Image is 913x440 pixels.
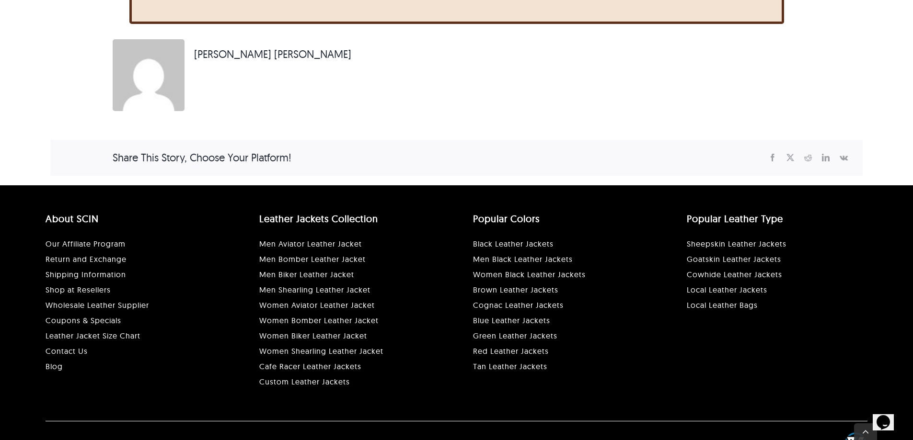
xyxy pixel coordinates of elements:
a: LinkedIn [817,151,835,164]
a: Tan Leather Jackets [473,361,547,371]
a: Women Aviator Leather Jacket [259,300,375,310]
a: Men Black Leather Jackets [473,254,573,264]
a: Green Leather Jackets [473,331,557,340]
h4: Share This Story, Choose Your Platform! [113,150,291,166]
a: Black Leather Jackets [473,239,554,248]
a: Popular Leather Type [687,213,783,225]
a: Leather Jackets Collection [259,213,378,225]
a: Facebook [764,151,782,164]
a: Women Biker Leather Jacket [259,331,367,340]
iframe: chat widget [873,402,903,430]
a: Coupons & Specials [46,316,121,325]
a: Reddit [799,151,817,164]
a: Blue Leather Jackets [473,316,550,325]
a: Sheepskin Leather Jackets [687,239,786,248]
a: Contact Us [46,346,88,356]
a: About SCIN [46,213,99,225]
a: Local Leather Jackets [687,285,767,294]
a: X [782,151,799,164]
a: Men Shearling Leather Jacket [259,285,370,294]
a: Popular Colors [473,213,540,225]
a: Leather Jacket Size Chart [46,331,140,340]
a: Vk [835,151,853,164]
a: Local Leather Goods and Accessories [687,300,758,310]
a: Brown Leather Jackets [473,285,558,294]
a: Shipping Information [46,270,126,279]
a: Men Aviator Leather Jacket [259,239,362,248]
img: Samantha Leonie [113,39,185,111]
span: [PERSON_NAME] [PERSON_NAME] [194,46,351,62]
a: Women Bomber Leather Jacket [259,316,379,325]
a: Goatskin Leather Jackets [687,254,781,264]
a: Women Shearling Leather Jacket [259,346,383,356]
a: Cafe Racer Leather Jackets [259,361,361,371]
a: Our Affiliate Program [46,239,126,248]
a: Cognac Leather Jackets [473,300,564,310]
a: Wholesale Leather Supplier [46,300,149,310]
a: Blog [46,361,63,371]
a: Women Black Leather Jackets [473,270,586,279]
a: Return and Exchange [46,254,127,264]
a: Cowhide Leather Jackets [687,270,782,279]
a: Men Biker Leather Jacket [259,270,354,279]
a: Red Leather Jackets [473,346,549,356]
a: Men Bomber Leather Jacket [259,254,366,264]
a: Custom Leather Jackets [259,377,350,386]
a: Shop at Resellers [46,285,111,294]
